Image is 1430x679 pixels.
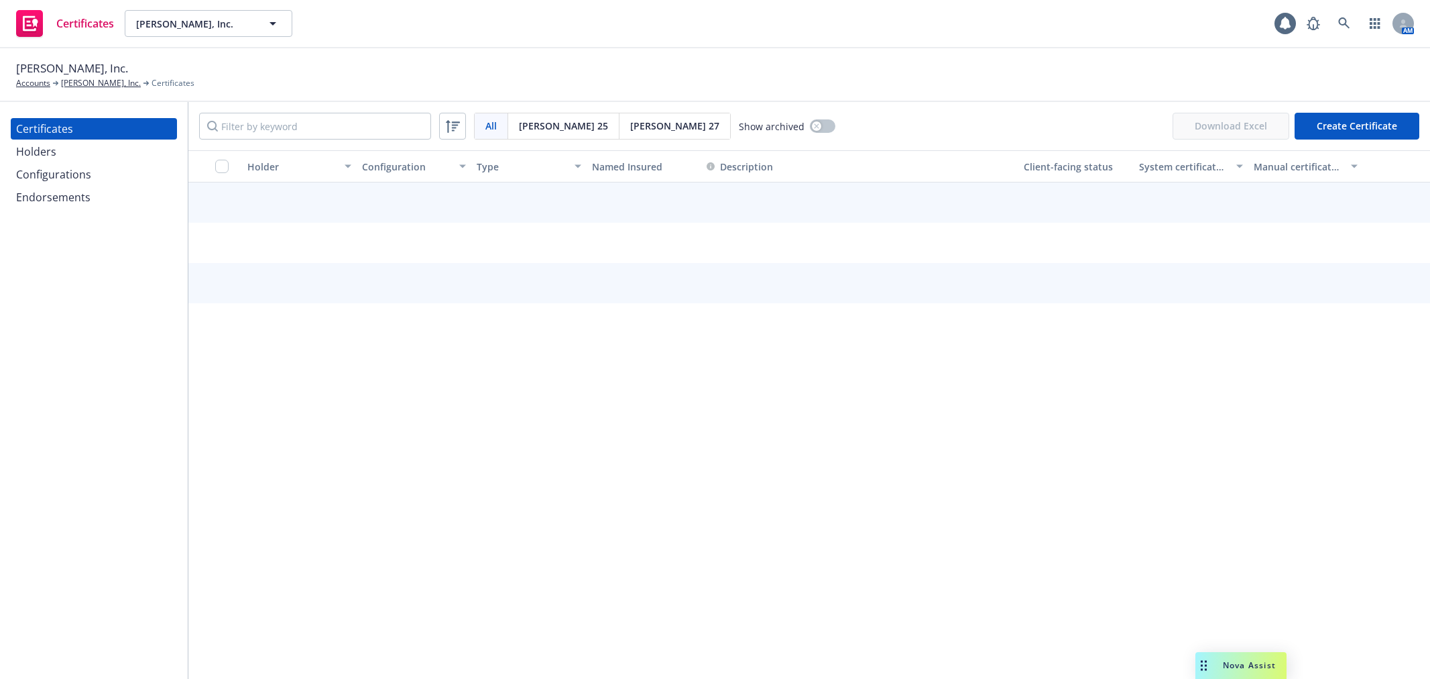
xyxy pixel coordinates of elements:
button: Description [707,160,773,174]
button: Nova Assist [1195,652,1287,679]
input: Select all [215,160,229,173]
a: Search [1331,10,1358,37]
button: [PERSON_NAME], Inc. [125,10,292,37]
button: Holder [242,150,357,182]
button: Named Insured [587,150,701,182]
div: Drag to move [1195,652,1212,679]
button: Client-facing status [1018,150,1133,182]
a: Configurations [11,164,177,185]
div: Holders [16,141,56,162]
button: Type [471,150,586,182]
button: System certificate last generated [1134,150,1248,182]
span: Show archived [739,119,805,134]
span: [PERSON_NAME] 25 [519,119,608,133]
div: Named Insured [592,160,696,174]
a: [PERSON_NAME], Inc. [61,77,141,89]
a: Switch app [1362,10,1388,37]
button: Create Certificate [1295,113,1419,140]
a: Holders [11,141,177,162]
span: [PERSON_NAME] 27 [630,119,719,133]
span: Nova Assist [1223,660,1276,671]
a: Endorsements [11,187,177,208]
button: Manual certificate last generated [1248,150,1363,182]
div: Client-facing status [1024,160,1128,174]
span: All [485,119,497,133]
span: [PERSON_NAME], Inc. [16,60,128,77]
div: Type [477,160,566,174]
a: Accounts [16,77,50,89]
div: Holder [247,160,337,174]
a: Certificates [11,118,177,140]
div: Configuration [362,160,451,174]
button: Configuration [357,150,471,182]
span: Certificates [152,77,194,89]
div: Configurations [16,164,91,185]
span: Certificates [56,18,114,29]
a: Certificates [11,5,119,42]
input: Filter by keyword [199,113,431,140]
div: Endorsements [16,187,91,208]
div: Certificates [16,118,73,140]
div: System certificate last generated [1139,160,1228,174]
div: Manual certificate last generated [1254,160,1343,174]
span: Download Excel [1173,113,1289,140]
span: [PERSON_NAME], Inc. [136,17,252,31]
a: Report a Bug [1300,10,1327,37]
